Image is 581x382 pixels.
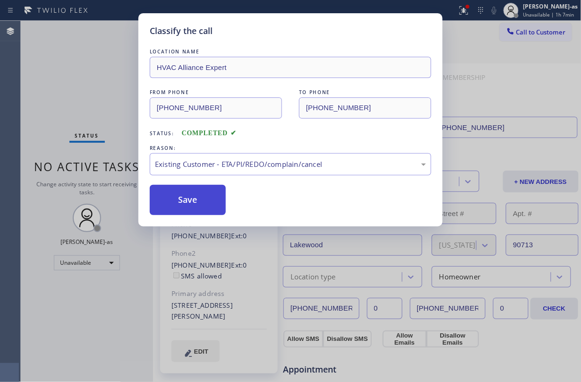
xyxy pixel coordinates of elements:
div: REASON: [150,143,431,153]
span: Status: [150,130,174,137]
div: FROM PHONE [150,87,282,97]
input: To phone [299,97,431,119]
div: LOCATION NAME [150,47,431,57]
div: Existing Customer - ETA/PI/REDO/complain/cancel [155,159,426,170]
h5: Classify the call [150,25,213,37]
span: COMPLETED [182,130,237,137]
input: From phone [150,97,282,119]
div: TO PHONE [299,87,431,97]
button: Save [150,185,226,215]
